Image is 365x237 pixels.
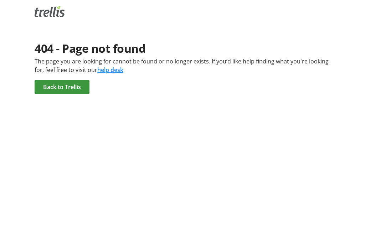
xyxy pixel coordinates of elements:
[35,57,330,74] div: The page you are looking for cannot be found or no longer exists. If you’d like help finding what...
[43,83,81,91] span: Back to Trellis
[35,6,65,17] img: Trellis Logo
[35,40,330,57] div: 404 - Page not found
[35,80,89,94] a: Back to Trellis
[97,66,123,74] a: help desk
